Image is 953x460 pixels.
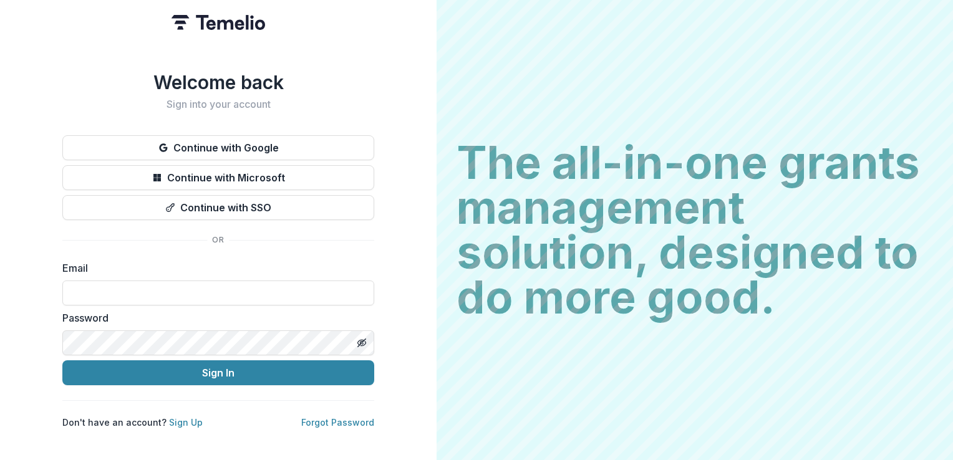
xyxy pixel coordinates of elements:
h1: Welcome back [62,71,374,93]
button: Sign In [62,360,374,385]
button: Continue with Google [62,135,374,160]
label: Email [62,261,367,276]
p: Don't have an account? [62,416,203,429]
label: Password [62,310,367,325]
h2: Sign into your account [62,98,374,110]
button: Continue with SSO [62,195,374,220]
button: Continue with Microsoft [62,165,374,190]
img: Temelio [172,15,265,30]
a: Forgot Password [301,417,374,428]
a: Sign Up [169,417,203,428]
button: Toggle password visibility [352,333,372,353]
